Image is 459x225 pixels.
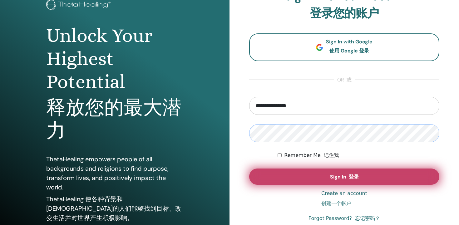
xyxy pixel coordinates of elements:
[249,169,439,185] button: Sign In 登录
[249,33,439,61] a: Sign In with Google使用 Google 登录
[310,5,379,21] font: 登录您的账户
[355,215,380,221] font: 忘记密码？
[46,195,181,222] font: ThetaHealing 使各种背景和[DEMOGRAPHIC_DATA]的人们能够找到目标、改变生活并对世界产生积极影响。
[46,154,184,225] p: ThetaHealing empowers people of all backgrounds and religions to find purpose, transform lives, a...
[324,152,339,158] font: 记住我
[321,200,351,206] font: 创建一个帐户
[46,96,182,142] font: 释放您的最大潜力
[308,215,380,222] a: Forgot Password? 忘记密码？
[334,76,355,84] span: or
[278,152,439,159] div: Keep me authenticated indefinitely or until I manually logout
[321,190,367,210] a: Create an account创建一个帐户
[347,76,352,83] font: 或
[329,47,369,54] font: 使用 Google 登录
[330,174,359,180] span: Sign In
[46,24,184,145] h1: Unlock Your Highest Potential
[326,38,373,56] span: Sign In with Google
[349,174,359,180] font: 登录
[284,152,339,159] label: Remember Me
